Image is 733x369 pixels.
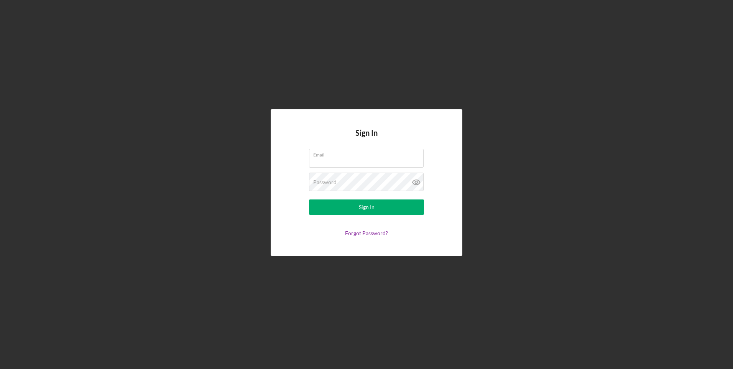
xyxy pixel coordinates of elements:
[309,199,424,215] button: Sign In
[313,149,424,158] label: Email
[313,179,337,185] label: Password
[355,128,378,149] h4: Sign In
[345,230,388,236] a: Forgot Password?
[359,199,375,215] div: Sign In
